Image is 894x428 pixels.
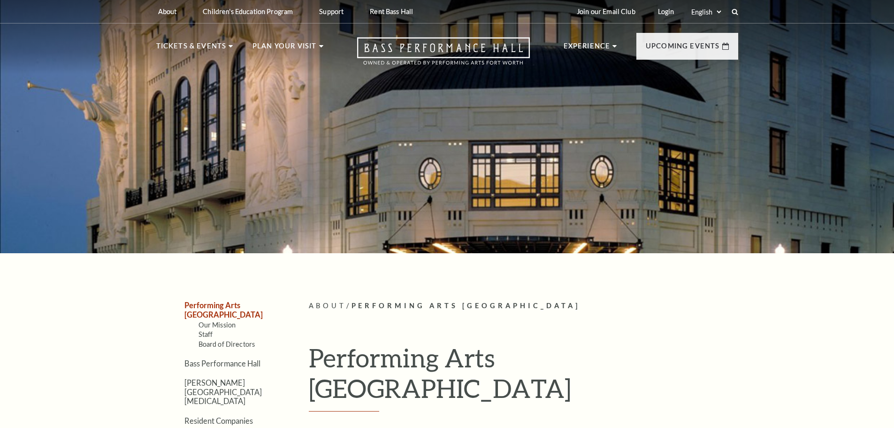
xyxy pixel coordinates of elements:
p: / [309,300,738,312]
p: Support [319,8,344,16]
a: Resident Companies [184,416,253,425]
select: Select: [689,8,723,16]
p: Children's Education Program [203,8,293,16]
a: Our Mission [199,321,236,329]
a: Board of Directors [199,340,255,348]
p: Experience [564,40,611,57]
a: Bass Performance Hall [184,359,260,368]
a: Performing Arts [GEOGRAPHIC_DATA] [184,301,263,319]
a: [PERSON_NAME][GEOGRAPHIC_DATA][MEDICAL_DATA] [184,378,262,405]
p: About [158,8,177,16]
span: Performing Arts [GEOGRAPHIC_DATA] [351,302,581,310]
p: Tickets & Events [156,40,227,57]
h1: Performing Arts [GEOGRAPHIC_DATA] [309,342,738,412]
p: Plan Your Visit [252,40,317,57]
span: About [309,302,346,310]
a: Staff [199,330,213,338]
p: Rent Bass Hall [370,8,413,16]
p: Upcoming Events [646,40,720,57]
